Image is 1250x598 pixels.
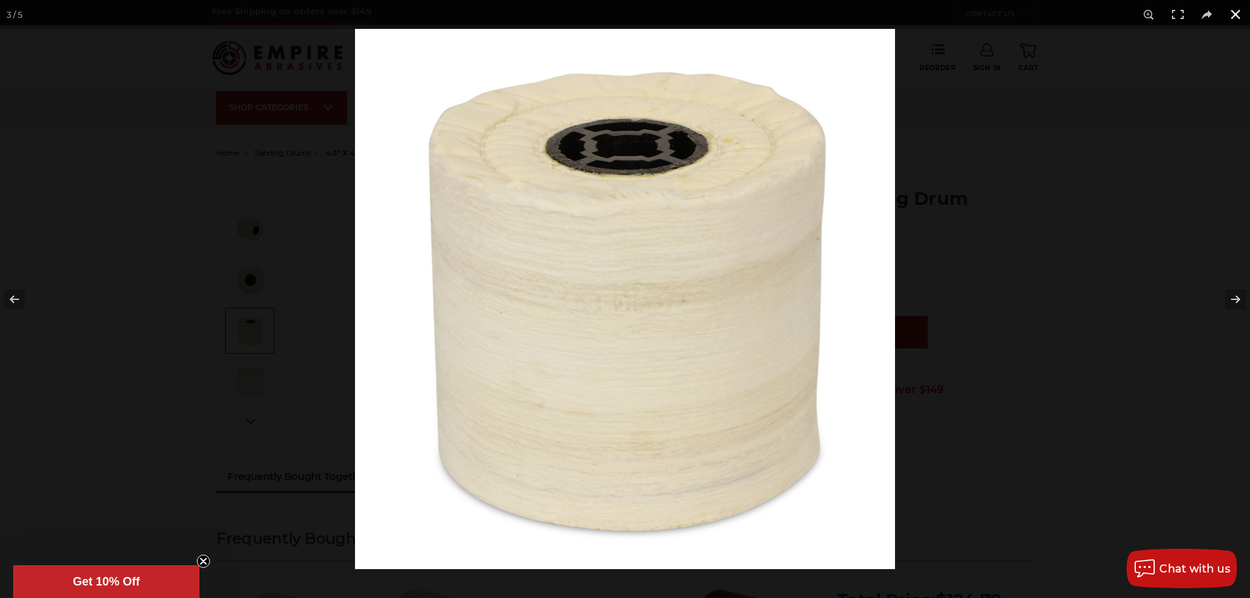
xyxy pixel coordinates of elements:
[1127,549,1237,588] button: Chat with us
[1159,563,1230,575] span: Chat with us
[355,29,895,569] img: 4.5_Inch_Spiral_Sewn_Buffing_Drum__67414.1582655351.jpg
[73,575,140,588] span: Get 10% Off
[13,565,199,598] div: Get 10% OffClose teaser
[197,555,210,568] button: Close teaser
[1204,267,1250,332] button: Next (arrow right)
